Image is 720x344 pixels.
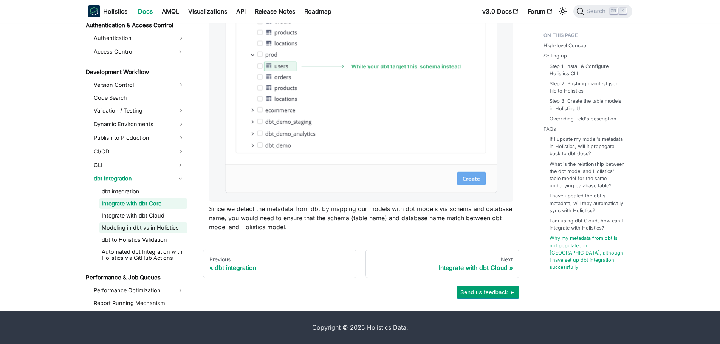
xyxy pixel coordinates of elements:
a: AMQL [157,5,184,17]
a: What is the relationship between the dbt model and Holistics' table model for the same underlying... [550,160,625,190]
a: Report Running Mechanism [91,298,187,309]
button: Expand sidebar category 'Access Control' [173,46,187,58]
a: Step 3: Create the table models in Holistics UI [550,97,625,112]
a: Why my metadata from dbt is not populated in [GEOGRAPHIC_DATA], although I have set up dbt integr... [550,234,625,271]
a: Integrate with dbt Core [99,198,187,209]
button: Switch between dark and light mode (currently light mode) [557,5,569,17]
a: v3.0 Docs [478,5,523,17]
a: Setting up [543,52,567,59]
a: dbt integration [99,186,187,197]
a: Authentication & Access Control [84,20,187,31]
a: CLI [91,159,173,171]
div: Copyright © 2025 Holistics Data. [120,323,601,332]
a: Publish to Production [91,132,187,144]
a: Integrate with dbt Cloud [99,210,187,221]
a: Dynamic Environments [91,118,187,130]
div: Previous [209,256,350,263]
a: Performance & Job Queues [84,272,187,283]
img: Holistics [88,5,100,17]
a: Performance Optimization [91,284,173,296]
a: Release Notes [250,5,300,17]
a: Roadmap [300,5,336,17]
a: Overriding field's description [550,115,616,122]
a: Code Search [91,93,187,103]
a: I am using dbt Cloud, how can I integrate with Holistics? [550,217,625,231]
button: Expand sidebar category 'CLI' [173,159,187,171]
b: Holistics [103,7,127,16]
a: Visualizations [184,5,232,17]
button: Expand sidebar category 'Performance Optimization' [173,284,187,296]
a: Forum [523,5,557,17]
a: Docs [133,5,157,17]
p: Since we detect the metadata from dbt by mapping our models with dbt models via schema and databa... [209,204,513,231]
button: Search (Ctrl+K) [573,5,632,18]
a: dbt Integration [91,173,173,185]
a: API [232,5,250,17]
div: Integrate with dbt Cloud [372,264,513,271]
a: I have updated the dbt's metadata, will they automatically sync with Holistics? [550,192,625,214]
a: Version Control [91,79,187,91]
a: FAQs [543,125,556,133]
span: Search [584,8,610,15]
nav: Docs pages [203,250,519,278]
div: Next [372,256,513,263]
a: Modeling in dbt vs in Holistics [99,222,187,233]
a: Development Workflow [84,67,187,77]
a: If I update my model's metadata in Holistics, will it propagate back to dbt docs? [550,136,625,157]
a: Validation / Testing [91,105,187,117]
a: Previousdbt integration [203,250,357,278]
button: Collapse sidebar category 'dbt Integration' [173,173,187,185]
button: Send us feedback ► [457,286,519,299]
a: Step 2: Pushing manifest.json file to Holistics [550,80,625,94]
a: Job Queues and Workers [91,310,187,322]
span: Send us feedback ► [460,287,516,297]
a: Step 1: Install & Configure Holistics CLI [550,63,625,77]
a: NextIntegrate with dbt Cloud [365,250,519,278]
a: Authentication [91,32,187,44]
div: dbt integration [209,264,350,271]
a: Access Control [91,46,173,58]
a: CI/CD [91,145,187,157]
a: dbt to Holistics Validation [99,234,187,245]
a: High-level Concept [543,42,588,49]
kbd: K [619,8,627,14]
a: Automated dbt Integration with Holistics via GitHub Actions [99,247,187,263]
a: HolisticsHolistics [88,5,127,17]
